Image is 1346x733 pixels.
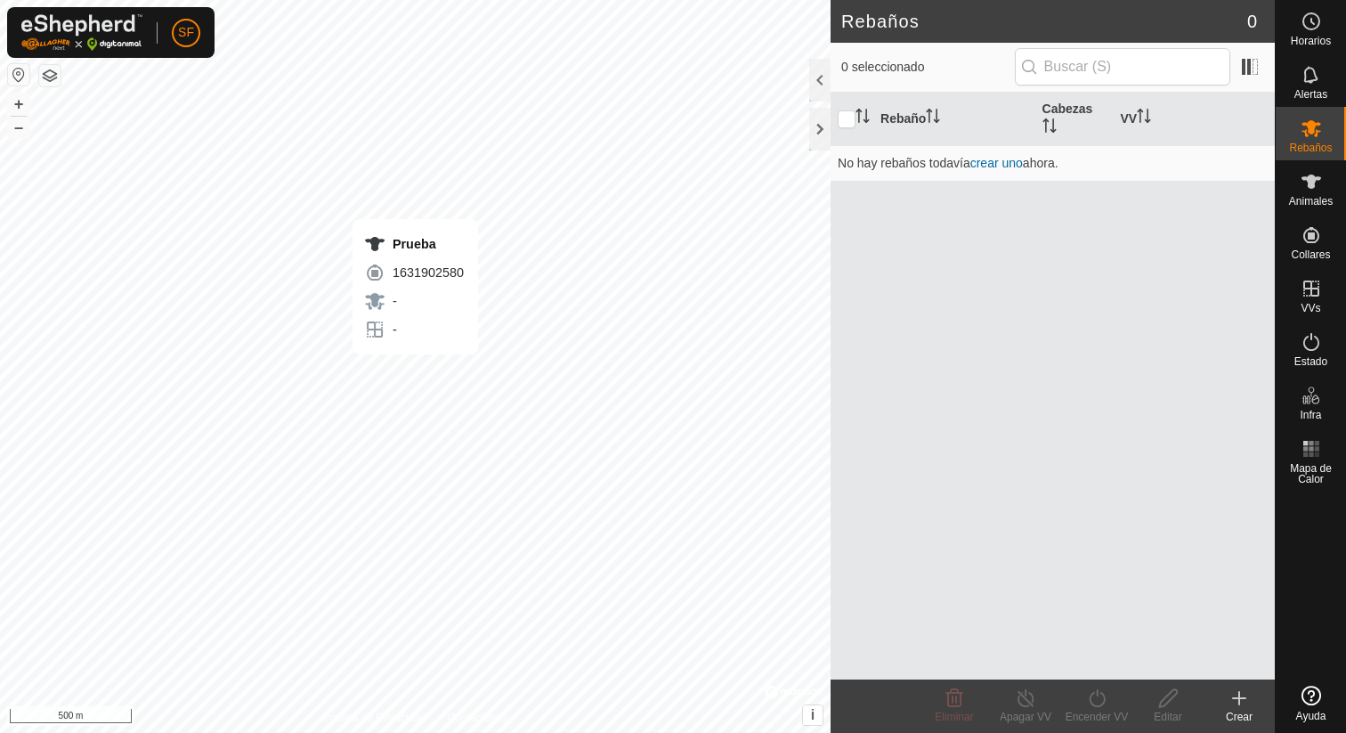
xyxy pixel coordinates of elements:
span: 0 seleccionado [841,58,1015,77]
h2: Rebaños [841,11,1247,32]
div: - [364,319,464,340]
span: Alertas [1294,89,1327,100]
a: Ayuda [1276,679,1346,729]
a: Política de Privacidad [323,710,426,726]
button: – [8,117,29,138]
button: + [8,94,29,115]
div: Apagar VV [990,709,1061,725]
a: Contáctenos [448,710,507,726]
a: crear uno [970,156,1023,170]
th: VV [1114,93,1275,146]
span: Mapa de Calor [1280,463,1342,485]
button: Capas del Mapa [39,65,61,86]
span: Infra [1300,410,1321,420]
span: SF [178,23,194,42]
p-sorticon: Activar para ordenar [926,111,940,126]
span: Ayuda [1296,711,1326,721]
th: Rebaño [873,93,1034,146]
div: 1631902580 [364,262,464,283]
span: Eliminar [935,711,973,723]
span: Animales [1289,196,1333,207]
input: Buscar (S) [1015,48,1230,86]
span: Rebaños [1289,143,1332,153]
div: Editar [1132,709,1204,725]
span: VVs [1301,303,1320,314]
th: Cabezas [1035,93,1114,146]
button: Restablecer Mapa [8,64,29,86]
div: Crear [1204,709,1275,725]
p-sorticon: Activar para ordenar [1137,111,1151,126]
span: i [811,707,815,722]
div: - [364,290,464,312]
button: i [803,705,823,725]
span: Collares [1291,249,1330,260]
span: Estado [1294,356,1327,367]
span: Horarios [1291,36,1331,46]
p-sorticon: Activar para ordenar [855,111,870,126]
div: Prueba [364,233,464,255]
td: No hay rebaños todavía ahora. [831,145,1275,181]
div: Encender VV [1061,709,1132,725]
p-sorticon: Activar para ordenar [1042,121,1057,135]
span: 0 [1247,8,1257,35]
img: Logo Gallagher [21,14,142,51]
